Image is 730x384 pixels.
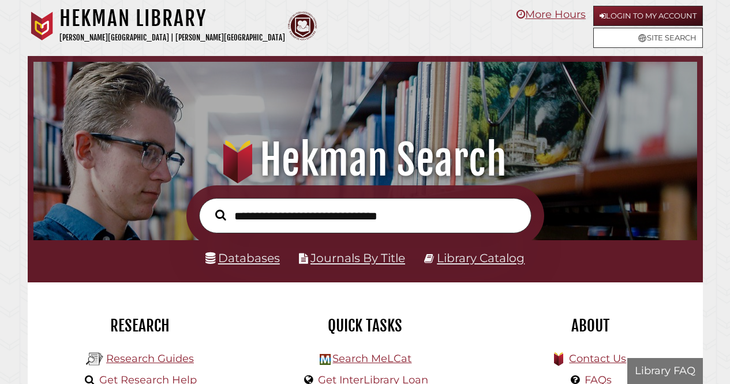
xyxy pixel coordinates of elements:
a: Databases [205,251,280,265]
a: Site Search [593,28,703,48]
h2: Research [36,316,244,335]
p: [PERSON_NAME][GEOGRAPHIC_DATA] | [PERSON_NAME][GEOGRAPHIC_DATA] [59,31,285,44]
img: Hekman Library Logo [86,351,103,368]
a: Contact Us [569,352,626,365]
a: Search MeLCat [332,352,411,365]
h2: About [486,316,694,335]
img: Hekman Library Logo [320,354,331,365]
i: Search [215,209,226,221]
img: Calvin Theological Seminary [288,12,317,40]
a: Login to My Account [593,6,703,26]
h1: Hekman Library [59,6,285,31]
a: More Hours [516,8,586,21]
a: Journals By Title [310,251,405,265]
button: Search [209,207,232,223]
a: Library Catalog [437,251,525,265]
img: Calvin University [28,12,57,40]
h2: Quick Tasks [261,316,469,335]
h1: Hekman Search [44,135,686,185]
a: Research Guides [106,352,194,365]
